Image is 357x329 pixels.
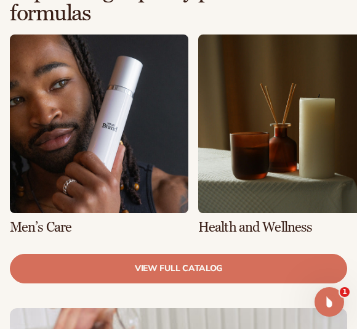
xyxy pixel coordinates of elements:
[340,287,350,297] span: 1
[10,35,188,234] div: 6 / 8
[10,221,188,234] h3: Men’s Care
[10,254,347,283] a: view full catalog
[315,287,344,317] iframe: Intercom live chat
